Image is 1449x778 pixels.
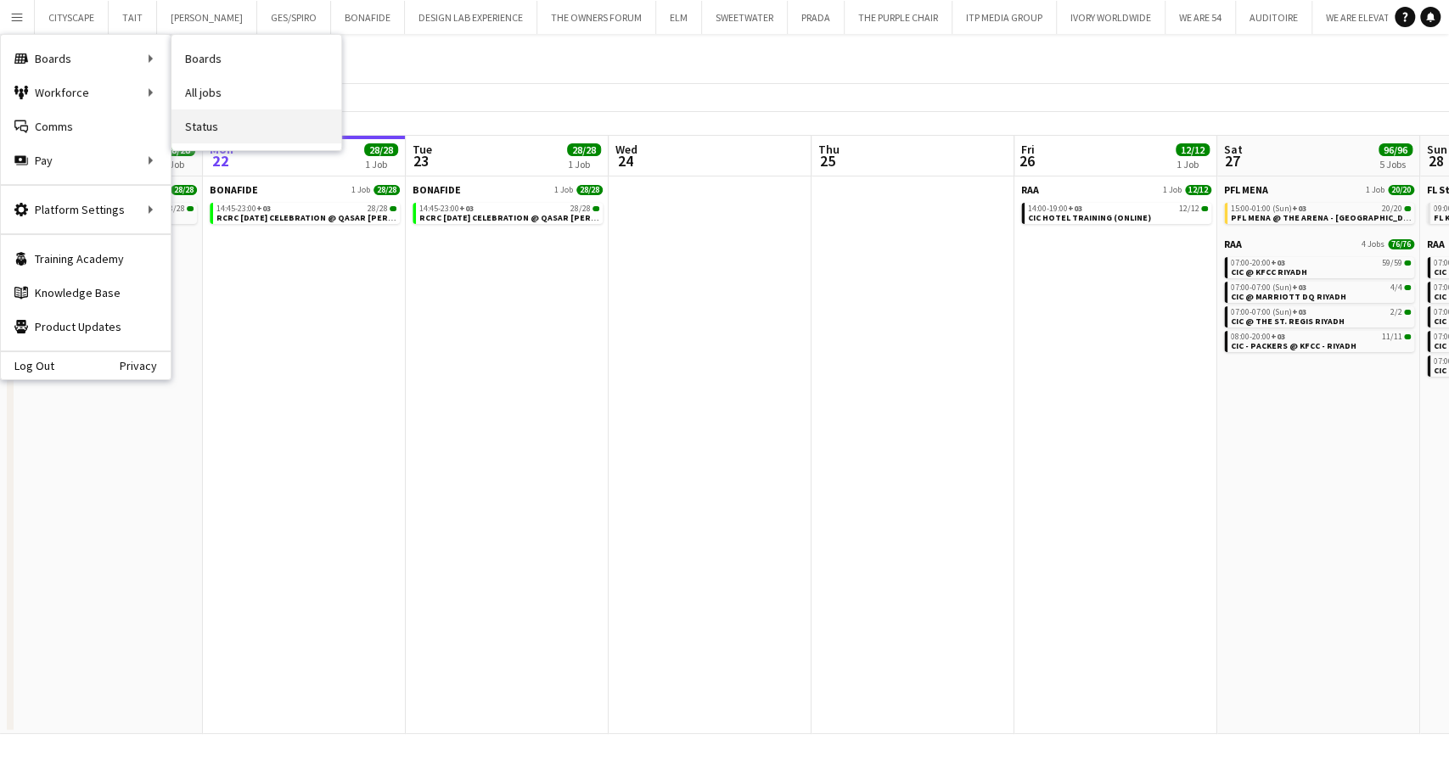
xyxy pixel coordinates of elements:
[1271,331,1285,342] span: +03
[365,158,397,171] div: 1 Job
[593,206,599,211] span: 28/28
[554,185,573,195] span: 1 Job
[656,1,702,34] button: ELM
[1028,204,1082,213] span: 14:00-19:00
[1224,183,1414,196] a: PFL MENA1 Job20/20
[373,185,400,195] span: 28/28
[1231,266,1307,277] span: CIC @ KFCC RIYADH
[1,109,171,143] a: Comms
[1231,306,1411,326] a: 07:00-07:00 (Sun)+032/2CIC @ THE ST. REGIS RIYADH
[210,183,400,196] a: BONAFIDE1 Job28/28
[1366,185,1384,195] span: 1 Job
[171,76,341,109] a: All jobs
[216,203,396,222] a: 14:45-23:00+0328/28RCRC [DATE] CELEBRATION @ QASAR [PERSON_NAME] - [GEOGRAPHIC_DATA]
[1231,283,1306,292] span: 07:00-07:00 (Sun)
[1404,334,1411,339] span: 11/11
[1231,204,1306,213] span: 15:00-01:00 (Sun)
[410,151,432,171] span: 23
[1028,212,1151,223] span: CIC HOTEL TRAINING (ONLINE)
[1224,238,1414,250] a: RAA4 Jobs76/76
[419,212,731,223] span: RCRC NATIONAL DAY CELEBRATION @ QASAR AL HOKOM - RIYADH
[1222,151,1243,171] span: 27
[413,142,432,157] span: Tue
[1231,308,1306,316] span: 07:00-07:00 (Sun)
[1427,142,1447,157] span: Sun
[1424,151,1447,171] span: 28
[413,183,603,227] div: BONAFIDE1 Job28/2814:45-23:00+0328/28RCRC [DATE] CELEBRATION @ QASAR [PERSON_NAME] - [GEOGRAPHIC_...
[257,1,331,34] button: GES/SPIRO
[1388,239,1414,249] span: 76/76
[1231,282,1411,301] a: 07:00-07:00 (Sun)+034/4CIC @ MARRIOTT DQ RIYADH
[1,76,171,109] div: Workforce
[1201,206,1208,211] span: 12/12
[1177,158,1209,171] div: 1 Job
[171,109,341,143] a: Status
[1224,238,1414,355] div: RAA4 Jobs76/7607:00-20:00+0359/59CIC @ KFCC RIYADH07:00-07:00 (Sun)+034/4CIC @ MARRIOTT DQ RIYADH...
[1185,185,1211,195] span: 12/12
[818,142,840,157] span: Thu
[1379,143,1412,156] span: 96/96
[1390,283,1402,292] span: 4/4
[816,151,840,171] span: 25
[1021,142,1035,157] span: Fri
[1231,331,1411,350] a: 08:00-20:00+0311/11CIC - PACKERS @ KFCC - RIYADH
[1021,183,1211,196] a: RAA1 Job12/12
[351,185,370,195] span: 1 Job
[331,1,405,34] button: BONAFIDE
[162,158,194,171] div: 1 Job
[1292,203,1306,214] span: +03
[788,1,845,34] button: PRADA
[1427,238,1445,250] span: RAA
[413,183,461,196] span: BONAFIDE
[216,204,271,213] span: 14:45-23:00
[702,1,788,34] button: SWEETWATER
[1224,183,1414,238] div: PFL MENA1 Job20/2015:00-01:00 (Sun)+0320/20PFL MENA @ THE ARENA - [GEOGRAPHIC_DATA]
[216,212,528,223] span: RCRC NATIONAL DAY CELEBRATION @ QASAR AL HOKOM - RIYADH
[120,359,171,372] a: Privacy
[1231,203,1411,222] a: 15:00-01:00 (Sun)+0320/20PFL MENA @ THE ARENA - [GEOGRAPHIC_DATA]
[1271,257,1285,268] span: +03
[1,359,54,372] a: Log Out
[1382,333,1402,341] span: 11/11
[570,204,591,213] span: 28/28
[109,1,157,34] button: TAIT
[1236,1,1312,34] button: AUDITOIRE
[1231,291,1346,302] span: CIC @ MARRIOTT DQ RIYADH
[1,310,171,344] a: Product Updates
[157,1,257,34] button: [PERSON_NAME]
[364,143,398,156] span: 28/28
[405,1,537,34] button: DESIGN LAB EXPERIENCE
[207,151,233,171] span: 22
[1231,340,1356,351] span: CIC - PACKERS @ KFCC - RIYADH
[1019,151,1035,171] span: 26
[1231,333,1285,341] span: 08:00-20:00
[952,1,1057,34] button: ITP MEDIA GROUP
[1165,1,1236,34] button: WE ARE 54
[35,1,109,34] button: CITYSCAPE
[1,276,171,310] a: Knowledge Base
[419,204,474,213] span: 14:45-23:00
[210,183,400,227] div: BONAFIDE1 Job28/2814:45-23:00+0328/28RCRC [DATE] CELEBRATION @ QASAR [PERSON_NAME] - [GEOGRAPHIC_...
[1028,203,1208,222] a: 14:00-19:00+0312/12CIC HOTEL TRAINING (ONLINE)
[165,204,185,213] span: 28/28
[1390,308,1402,316] span: 2/2
[210,183,258,196] span: BONAFIDE
[1224,142,1243,157] span: Sat
[1404,285,1411,290] span: 4/4
[171,42,341,76] a: Boards
[576,185,603,195] span: 28/28
[1379,158,1412,171] div: 5 Jobs
[1382,259,1402,267] span: 59/59
[1179,204,1199,213] span: 12/12
[1362,239,1384,249] span: 4 Jobs
[390,206,396,211] span: 28/28
[615,142,637,157] span: Wed
[419,203,599,222] a: 14:45-23:00+0328/28RCRC [DATE] CELEBRATION @ QASAR [PERSON_NAME] - [GEOGRAPHIC_DATA]
[413,183,603,196] a: BONAFIDE1 Job28/28
[1404,310,1411,315] span: 2/2
[1231,259,1285,267] span: 07:00-20:00
[1231,257,1411,277] a: 07:00-20:00+0359/59CIC @ KFCC RIYADH
[1404,206,1411,211] span: 20/20
[1057,1,1165,34] button: IVORY WORLDWIDE
[1176,143,1210,156] span: 12/12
